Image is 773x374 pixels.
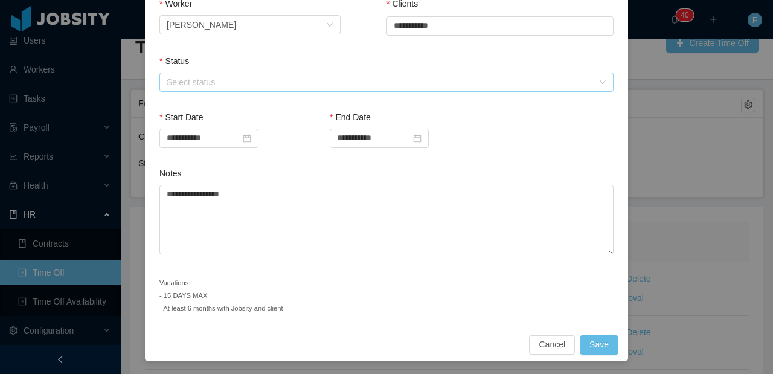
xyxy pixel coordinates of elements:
[167,76,593,88] div: Select status
[159,185,614,254] textarea: Notes
[330,112,371,122] label: End Date
[580,335,618,355] button: Save
[243,134,251,143] i: icon: calendar
[599,79,606,87] i: icon: down
[159,169,182,178] label: Notes
[159,279,283,312] small: Vacations: - 15 DAYS MAX - At least 6 months with Jobsity and client
[413,134,422,143] i: icon: calendar
[159,56,189,66] label: Status
[167,16,236,34] div: Luis Felipe Sandoval
[529,335,575,355] button: Cancel
[159,112,203,122] label: Start Date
